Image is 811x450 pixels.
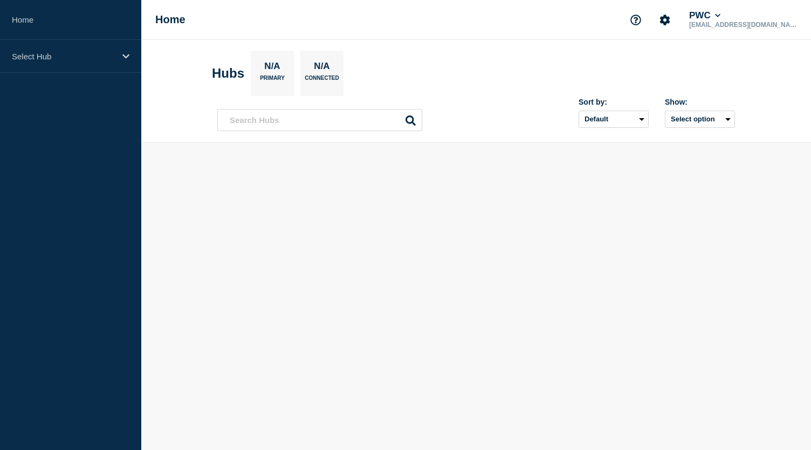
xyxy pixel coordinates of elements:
[260,75,285,86] p: Primary
[12,52,115,61] p: Select Hub
[260,61,284,75] p: N/A
[212,66,244,81] h2: Hubs
[155,13,185,26] h1: Home
[654,9,676,31] button: Account settings
[665,111,735,128] button: Select option
[579,98,649,106] div: Sort by:
[579,111,649,128] select: Sort by
[305,75,339,86] p: Connected
[624,9,647,31] button: Support
[217,109,422,131] input: Search Hubs
[665,98,735,106] div: Show:
[310,61,334,75] p: N/A
[687,10,723,21] button: PWC
[687,21,799,29] p: [EMAIL_ADDRESS][DOMAIN_NAME]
